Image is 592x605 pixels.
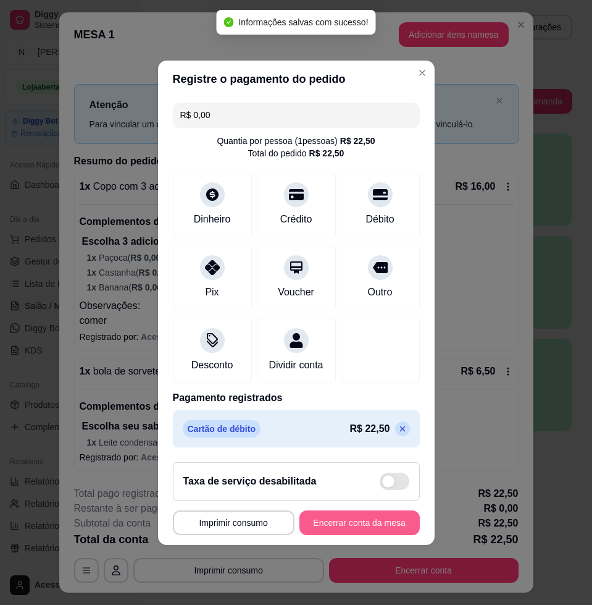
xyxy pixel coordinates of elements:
[180,103,412,127] input: Ex.: hambúrguer de cordeiro
[238,17,368,27] span: Informações salvas com sucesso!
[191,358,233,373] div: Desconto
[217,135,375,147] div: Quantia por pessoa ( 1 pessoas)
[278,285,314,300] div: Voucher
[183,474,317,489] h2: Taxa de serviço desabilitada
[309,147,344,159] div: R$ 22,50
[340,135,375,147] div: R$ 22,50
[412,63,432,83] button: Close
[158,61,435,98] header: Registre o pagamento do pedido
[205,285,219,300] div: Pix
[299,510,420,535] button: Encerrar conta da mesa
[173,391,420,405] p: Pagamento registrados
[248,147,344,159] div: Total do pedido
[367,285,392,300] div: Outro
[223,17,233,27] span: check-circle
[365,212,394,227] div: Débito
[183,420,261,438] p: Cartão de débito
[350,421,390,436] p: R$ 22,50
[269,358,323,373] div: Dividir conta
[173,510,294,535] button: Imprimir consumo
[280,212,312,227] div: Crédito
[194,212,231,227] div: Dinheiro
